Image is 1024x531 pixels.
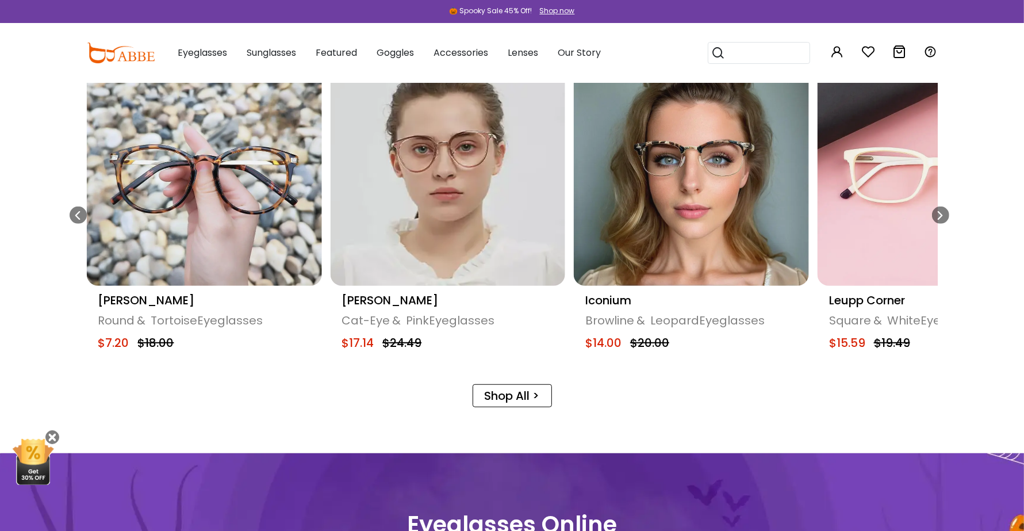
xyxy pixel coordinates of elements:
[868,335,910,351] span: $19.49
[450,6,532,16] div: 🎃 Spooky Sale 45% Off!
[247,46,296,59] span: Sunglasses
[342,292,554,309] div: [PERSON_NAME]
[558,46,601,59] span: Our Story
[585,335,622,351] span: $14.00
[342,335,374,351] span: $17.14
[377,335,421,351] span: $24.49
[508,46,538,59] span: Lenses
[473,384,552,407] a: Shop All >
[98,292,310,309] div: [PERSON_NAME]
[540,6,575,16] div: Shop now
[98,335,129,351] span: $7.20
[330,51,565,367] a: Naomi [PERSON_NAME] Cat-Eye& PinkEyeglasses $17.14 $24.49
[634,312,647,328] span: &
[574,51,809,367] a: Iconium Iconium Browline& LeopardEyeglasses $14.00 $20.00
[434,46,488,59] span: Accessories
[574,51,809,286] img: Iconium
[316,46,357,59] span: Featured
[135,312,148,328] span: &
[330,51,565,367] div: 9 / 20
[98,314,310,327] div: Round Tortoise Eyeglasses
[390,312,403,328] span: &
[871,312,884,328] span: &
[377,46,414,59] span: Goggles
[87,51,322,367] a: Callie [PERSON_NAME] Round& TortoiseEyeglasses $7.20 $18.00
[932,207,949,224] div: Next slide
[624,335,669,351] span: $20.00
[330,51,565,286] img: Naomi
[574,51,809,367] div: 10 / 20
[534,6,575,16] a: Shop now
[87,51,322,286] img: Callie
[342,314,554,327] div: Cat-Eye Pink Eyeglasses
[87,51,322,367] div: 8 / 20
[585,292,797,309] div: Iconium
[132,335,174,351] span: $18.00
[585,314,797,327] div: Browline Leopard Eyeglasses
[87,43,155,63] img: abbeglasses.com
[11,439,55,485] img: mini welcome offer
[829,335,865,351] span: $15.59
[178,46,227,59] span: Eyeglasses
